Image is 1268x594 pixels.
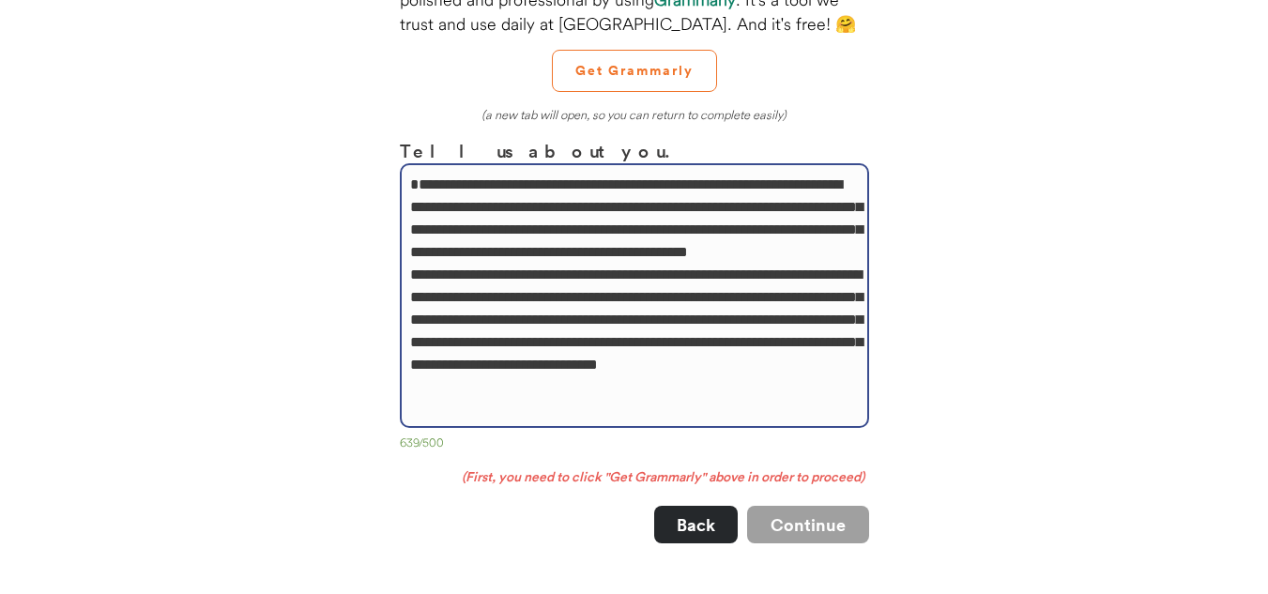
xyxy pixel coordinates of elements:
[400,468,869,487] div: (First, you need to click "Get Grammarly" above in order to proceed)
[400,137,869,164] h3: Tell us about you.
[400,435,869,454] div: 639/500
[654,506,738,543] button: Back
[552,50,717,92] button: Get Grammarly
[747,506,869,543] button: Continue
[481,107,787,122] em: (a new tab will open, so you can return to complete easily)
